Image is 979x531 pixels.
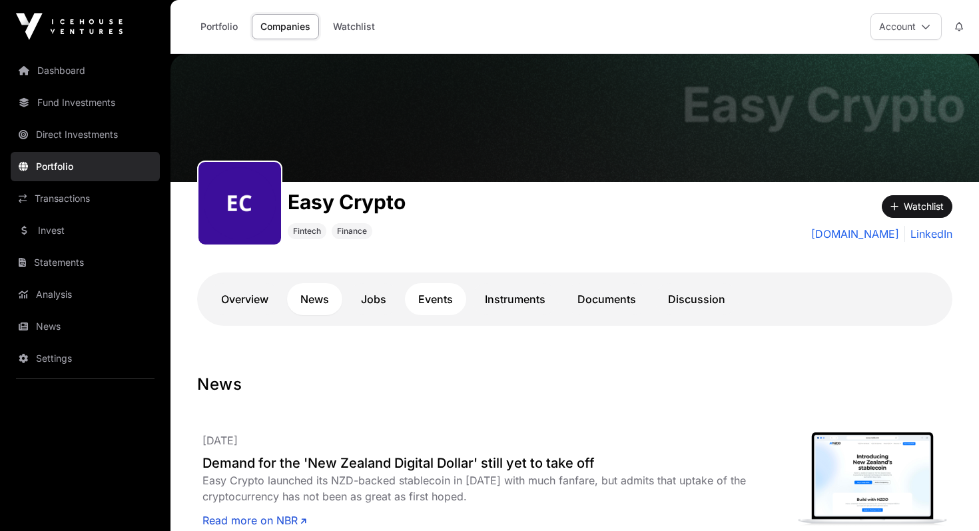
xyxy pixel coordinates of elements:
a: Fund Investments [11,88,160,117]
nav: Tabs [208,283,942,315]
button: Watchlist [882,195,952,218]
a: Analysis [11,280,160,309]
a: Transactions [11,184,160,213]
h1: Easy Crypto [288,190,406,214]
iframe: Chat Widget [912,467,979,531]
a: Demand for the 'New Zealand Digital Dollar' still yet to take off [202,454,798,472]
span: Fintech [293,226,321,237]
a: [DOMAIN_NAME] [811,226,899,242]
a: News [287,283,342,315]
a: Overview [208,283,282,315]
div: Easy Crypto launched its NZD-backed stablecoin in [DATE] with much fanfare, but admits that uptak... [202,472,798,504]
a: Watchlist [324,14,384,39]
img: NZDD-Web-Homepage.png [798,432,947,526]
a: Portfolio [192,14,246,39]
p: [DATE] [202,432,798,448]
a: Companies [252,14,319,39]
button: Account [870,13,942,40]
h1: Easy Crypto [682,81,966,129]
a: Portfolio [11,152,160,181]
a: Jobs [348,283,400,315]
h1: News [197,374,952,395]
a: News [11,312,160,341]
span: Finance [337,226,367,237]
img: Icehouse Ventures Logo [16,13,123,40]
a: Direct Investments [11,120,160,149]
a: Instruments [472,283,559,315]
a: Discussion [655,283,739,315]
a: Invest [11,216,160,245]
a: Read more on NBR [202,512,306,528]
a: Events [405,283,466,315]
a: Dashboard [11,56,160,85]
a: Statements [11,248,160,277]
a: Settings [11,344,160,373]
img: Easy Crypto [170,54,979,182]
a: Documents [564,283,649,315]
img: easy-crypto302.png [204,167,276,239]
a: LinkedIn [904,226,952,242]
